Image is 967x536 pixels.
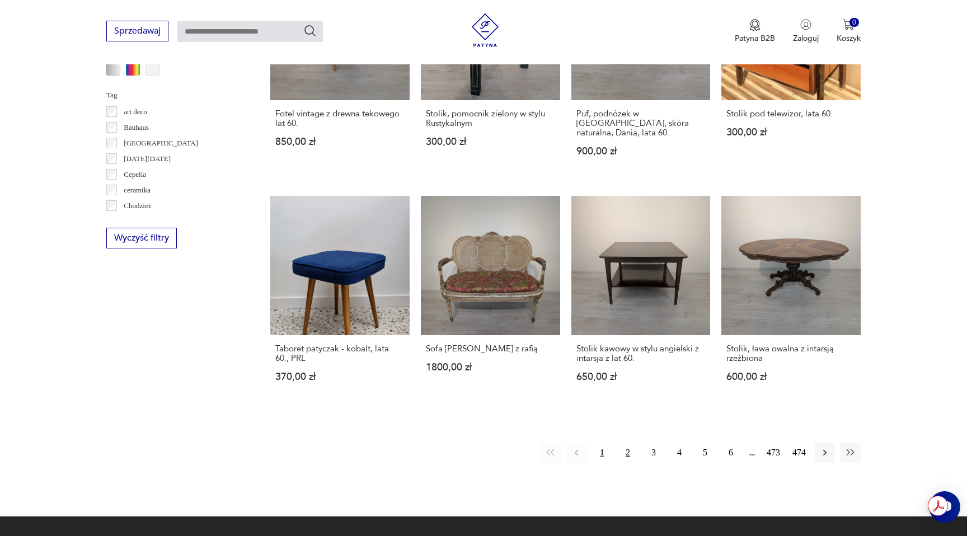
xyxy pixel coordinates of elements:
[695,443,715,463] button: 5
[275,372,405,382] p: 370,00 zł
[124,153,171,165] p: [DATE][DATE]
[124,200,151,212] p: Chodzież
[735,19,775,44] button: Patyna B2B
[426,109,555,128] h3: Stolik, pomocnik zielony w stylu Rustykalnym
[849,18,859,27] div: 0
[793,33,819,44] p: Zaloguj
[721,443,741,463] button: 6
[789,443,809,463] button: 474
[106,89,243,101] p: Tag
[124,137,198,149] p: [GEOGRAPHIC_DATA]
[726,344,856,363] h3: Stolik, ława owalna z intarsją rzeźbiona
[468,13,502,47] img: Patyna - sklep z meblami i dekoracjami vintage
[837,19,861,44] button: 0Koszyk
[426,137,555,147] p: 300,00 zł
[124,184,151,196] p: ceramika
[275,137,405,147] p: 850,00 zł
[270,196,410,403] a: Taboret patyczak - kobalt, lata 60., PRLTaboret patyczak - kobalt, lata 60., PRL370,00 zł
[576,372,706,382] p: 650,00 zł
[426,344,555,354] h3: Sofa [PERSON_NAME] z rafią
[763,443,783,463] button: 473
[106,28,168,36] a: Sprzedawaj
[303,24,317,37] button: Szukaj
[929,491,960,523] iframe: Smartsupp widget button
[726,128,856,137] p: 300,00 zł
[644,443,664,463] button: 3
[106,228,177,248] button: Wyczyść filtry
[837,33,861,44] p: Koszyk
[124,168,146,181] p: Cepelia
[669,443,689,463] button: 4
[618,443,638,463] button: 2
[124,121,149,134] p: Bauhaus
[735,19,775,44] a: Ikona medaluPatyna B2B
[576,344,706,363] h3: Stolik kawowy w stylu angielski z intarsja z lat 60.
[793,19,819,44] button: Zaloguj
[275,109,405,128] h3: Fotel vintage z drewna tekowego lat 60.
[124,106,147,118] p: art deco
[124,215,151,228] p: Ćmielów
[843,19,854,30] img: Ikona koszyka
[106,21,168,41] button: Sprzedawaj
[735,33,775,44] p: Patyna B2B
[576,109,706,138] h3: Puf, podnóżek w [GEOGRAPHIC_DATA], skóra naturalna, Dania, lata 60.
[726,372,856,382] p: 600,00 zł
[749,19,761,31] img: Ikona medalu
[726,109,856,119] h3: Stolik pod telewizor, lata 60.
[275,344,405,363] h3: Taboret patyczak - kobalt, lata 60., PRL
[426,363,555,372] p: 1800,00 zł
[592,443,612,463] button: 1
[571,196,711,403] a: Stolik kawowy w stylu angielski z intarsja z lat 60.Stolik kawowy w stylu angielski z intarsja z ...
[421,196,560,403] a: Sofa Ludwik XVI z rafiąSofa [PERSON_NAME] z rafią1800,00 zł
[800,19,811,30] img: Ikonka użytkownika
[576,147,706,156] p: 900,00 zł
[721,196,861,403] a: Stolik, ława owalna z intarsją rzeźbionaStolik, ława owalna z intarsją rzeźbiona600,00 zł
